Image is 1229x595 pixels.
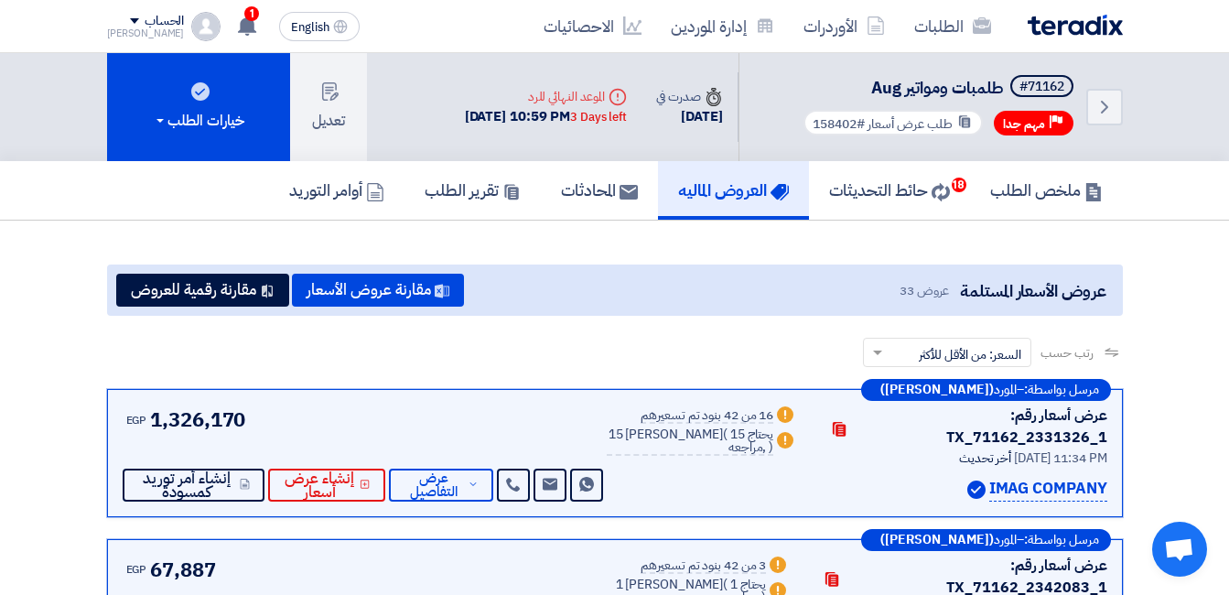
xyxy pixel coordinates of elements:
button: تعديل [290,53,367,161]
a: العروض الماليه [658,161,809,220]
span: ( [723,575,728,594]
img: Teradix logo [1028,15,1123,36]
button: إنشاء أمر توريد كمسودة [123,469,264,502]
a: الاحصائيات [529,5,656,48]
img: profile_test.png [191,12,221,41]
span: المورد [994,534,1017,546]
span: عروض الأسعار المستلمة [960,278,1105,303]
div: الموعد النهائي للرد [465,87,627,106]
button: مقارنة رقمية للعروض [116,274,289,307]
button: إنشاء عرض أسعار [268,469,385,502]
span: ) [769,438,773,457]
span: 67,887 [150,555,215,585]
span: عروض 33 [900,281,949,300]
span: المورد [994,384,1017,396]
a: حائط التحديثات18 [809,161,970,220]
div: – [861,529,1111,551]
img: Verified Account [967,481,986,499]
span: عرض التفاصيل [404,471,464,499]
button: English [279,12,360,41]
button: خيارات الطلب [107,53,290,161]
span: رتب حسب [1040,343,1093,362]
a: المحادثات [541,161,658,220]
div: صدرت في [656,87,722,106]
p: IMAG COMPANY [989,477,1107,502]
h5: تقرير الطلب [425,179,521,200]
h5: أوامر التوريد [289,179,384,200]
span: 1,326,170 [150,405,245,435]
div: [DATE] 10:59 PM [465,106,627,127]
span: طلب عرض أسعار [868,114,953,134]
span: إنشاء أمر توريد كمسودة [137,471,236,499]
div: الحساب [145,14,184,29]
a: الطلبات [900,5,1006,48]
div: [PERSON_NAME] [107,28,185,38]
a: أوامر التوريد [269,161,404,220]
span: مرسل بواسطة: [1024,534,1099,546]
h5: طلمبات ومواتير Aug [800,75,1077,101]
h5: ملخص الطلب [990,179,1103,200]
div: – [861,379,1111,401]
div: خيارات الطلب [153,110,244,132]
a: ملخص الطلب [970,161,1123,220]
span: طلمبات ومواتير Aug [871,75,1003,100]
div: 16 من 42 بنود تم تسعيرهم [641,409,773,424]
a: الأوردرات [789,5,900,48]
a: تقرير الطلب [404,161,541,220]
a: إدارة الموردين [656,5,789,48]
button: عرض التفاصيل [389,469,493,502]
h5: العروض الماليه [678,179,789,200]
span: مهم جدا [1003,115,1045,133]
span: إنشاء عرض أسعار [283,471,357,499]
b: ([PERSON_NAME]) [880,384,994,396]
div: 3 من 42 بنود تم تسعيرهم [641,559,766,574]
span: السعر: من الأقل للأكثر [919,345,1021,364]
button: مقارنة عروض الأسعار [292,274,464,307]
span: EGP [126,561,147,578]
a: Open chat [1152,522,1207,577]
h5: المحادثات [561,179,638,200]
span: EGP [126,412,147,428]
span: [DATE] 11:34 PM [1014,449,1107,468]
div: #71162 [1019,81,1064,93]
span: 1 [244,6,259,21]
span: 15 يحتاج مراجعه, [728,425,773,457]
div: 3 Days left [570,108,627,126]
span: أخر تحديث [959,449,1011,468]
span: English [291,21,329,34]
div: عرض أسعار رقم: TX_71162_2331326_1 [859,405,1106,449]
div: 15 [PERSON_NAME] [607,428,773,456]
span: ( [723,425,728,444]
h5: حائط التحديثات [829,179,950,200]
span: مرسل بواسطة: [1024,384,1099,396]
span: #158402 [813,114,865,134]
div: [DATE] [656,106,722,127]
span: 18 [952,178,966,192]
b: ([PERSON_NAME]) [880,534,994,546]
